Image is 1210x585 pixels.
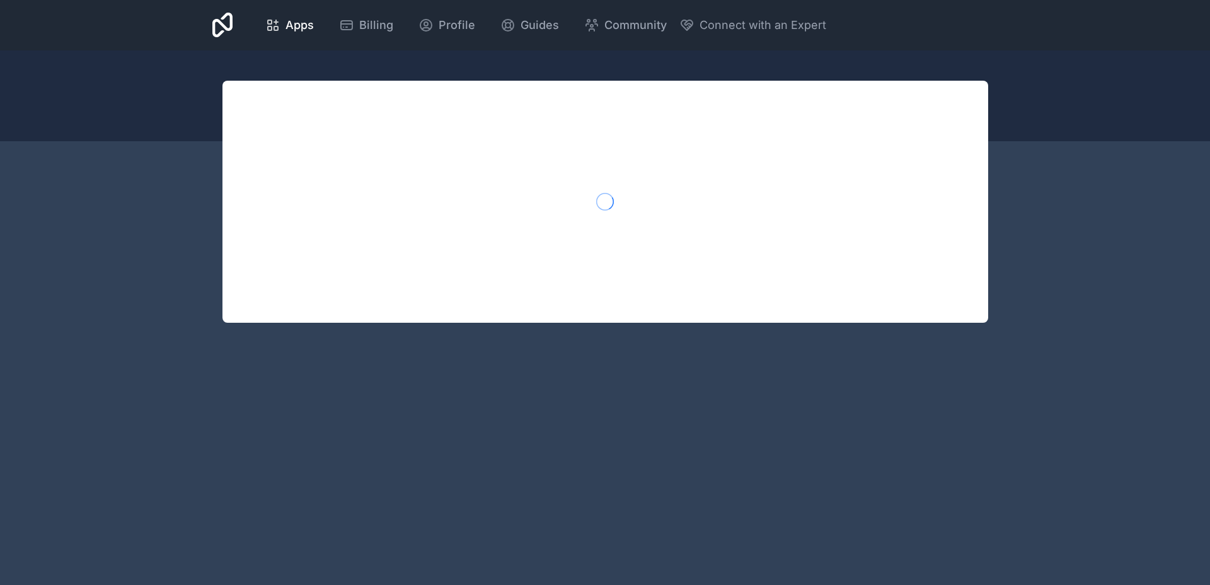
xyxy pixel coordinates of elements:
span: Apps [285,16,314,34]
a: Apps [255,11,324,39]
span: Billing [359,16,393,34]
span: Guides [521,16,559,34]
a: Guides [490,11,569,39]
button: Connect with an Expert [679,16,826,34]
a: Billing [329,11,403,39]
span: Profile [439,16,475,34]
span: Connect with an Expert [700,16,826,34]
a: Community [574,11,677,39]
a: Profile [408,11,485,39]
span: Community [604,16,667,34]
